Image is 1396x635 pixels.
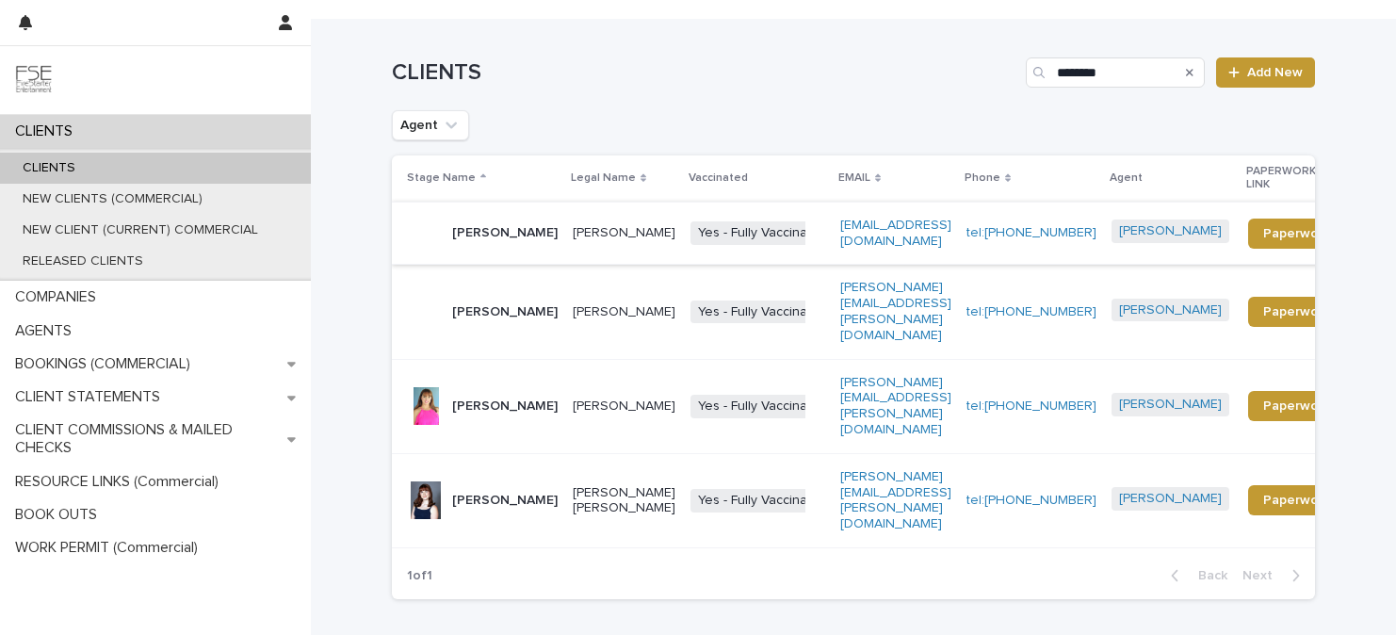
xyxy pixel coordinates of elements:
[452,493,558,509] p: [PERSON_NAME]
[8,160,90,176] p: CLIENTS
[966,226,1096,239] a: tel:[PHONE_NUMBER]
[8,191,218,207] p: NEW CLIENTS (COMMERCIAL)
[1026,57,1205,88] input: Search
[1216,57,1315,88] a: Add New
[15,61,53,99] img: 9JgRvJ3ETPGCJDhvPVA5
[1242,569,1284,582] span: Next
[392,59,1018,87] h1: CLIENTS
[840,470,951,530] a: [PERSON_NAME][EMAIL_ADDRESS][PERSON_NAME][DOMAIN_NAME]
[8,222,273,238] p: NEW CLIENT (CURRENT) COMMERCIAL
[1110,168,1143,188] p: Agent
[407,168,476,188] p: Stage Name
[965,168,1000,188] p: Phone
[8,473,234,491] p: RESOURCE LINKS (Commercial)
[8,288,111,306] p: COMPANIES
[8,122,88,140] p: CLIENTS
[452,225,558,241] p: [PERSON_NAME]
[8,539,213,557] p: WORK PERMIT (Commercial)
[392,553,447,599] p: 1 of 1
[1247,66,1303,79] span: Add New
[573,399,675,415] p: [PERSON_NAME]
[452,399,558,415] p: [PERSON_NAME]
[840,376,951,436] a: [PERSON_NAME][EMAIL_ADDRESS][PERSON_NAME][DOMAIN_NAME]
[1263,399,1330,413] span: Paperwork
[966,399,1096,413] a: tel:[PHONE_NUMBER]
[1248,485,1345,515] a: Paperwork
[1248,391,1345,421] a: Paperwork
[1248,219,1345,249] a: Paperwork
[392,265,1375,359] tr: [PERSON_NAME][PERSON_NAME]Yes - Fully Vaccinated[PERSON_NAME][EMAIL_ADDRESS][PERSON_NAME][DOMAIN_...
[690,395,835,418] span: Yes - Fully Vaccinated
[838,168,870,188] p: EMAIL
[573,225,675,241] p: [PERSON_NAME]
[1246,161,1335,196] p: PAPERWORK LINK
[1119,223,1222,239] a: [PERSON_NAME]
[966,494,1096,507] a: tel:[PHONE_NUMBER]
[573,304,675,320] p: [PERSON_NAME]
[689,168,748,188] p: Vaccinated
[8,506,112,524] p: BOOK OUTS
[392,453,1375,547] tr: [PERSON_NAME][PERSON_NAME] [PERSON_NAME]Yes - Fully Vaccinated[PERSON_NAME][EMAIL_ADDRESS][PERSON...
[840,281,951,341] a: [PERSON_NAME][EMAIL_ADDRESS][PERSON_NAME][DOMAIN_NAME]
[452,304,558,320] p: [PERSON_NAME]
[8,388,175,406] p: CLIENT STATEMENTS
[690,301,835,324] span: Yes - Fully Vaccinated
[1248,297,1345,327] a: Paperwork
[8,355,205,373] p: BOOKINGS (COMMERCIAL)
[392,202,1375,265] tr: [PERSON_NAME][PERSON_NAME]Yes - Fully Vaccinated[EMAIL_ADDRESS][DOMAIN_NAME]tel:[PHONE_NUMBER][PE...
[690,489,835,513] span: Yes - Fully Vaccinated
[1263,227,1330,240] span: Paperwork
[1263,305,1330,318] span: Paperwork
[1119,491,1222,507] a: [PERSON_NAME]
[8,253,158,269] p: RELEASED CLIENTS
[1119,397,1222,413] a: [PERSON_NAME]
[1235,567,1315,584] button: Next
[966,305,1096,318] a: tel:[PHONE_NUMBER]
[573,485,675,517] p: [PERSON_NAME] [PERSON_NAME]
[8,322,87,340] p: AGENTS
[840,219,951,248] a: [EMAIL_ADDRESS][DOMAIN_NAME]
[392,110,469,140] button: Agent
[690,221,835,245] span: Yes - Fully Vaccinated
[392,359,1375,453] tr: [PERSON_NAME][PERSON_NAME]Yes - Fully Vaccinated[PERSON_NAME][EMAIL_ADDRESS][PERSON_NAME][DOMAIN_...
[571,168,636,188] p: Legal Name
[8,421,287,457] p: CLIENT COMMISSIONS & MAILED CHECKS
[1187,569,1227,582] span: Back
[1156,567,1235,584] button: Back
[1119,302,1222,318] a: [PERSON_NAME]
[1263,494,1330,507] span: Paperwork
